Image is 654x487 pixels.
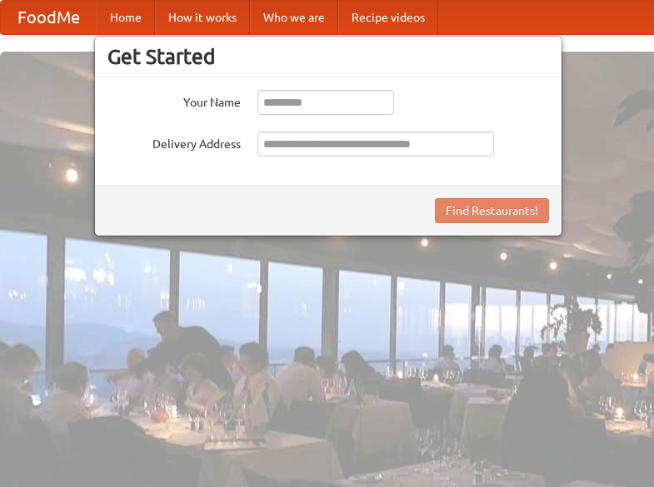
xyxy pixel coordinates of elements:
[435,198,549,223] button: Find Restaurants!
[107,44,549,69] h3: Get Started
[1,1,97,34] a: FoodMe
[155,1,250,34] a: How it works
[338,1,438,34] a: Recipe videos
[97,1,155,34] a: Home
[107,90,241,111] label: Your Name
[250,1,338,34] a: Who we are
[107,132,241,152] label: Delivery Address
